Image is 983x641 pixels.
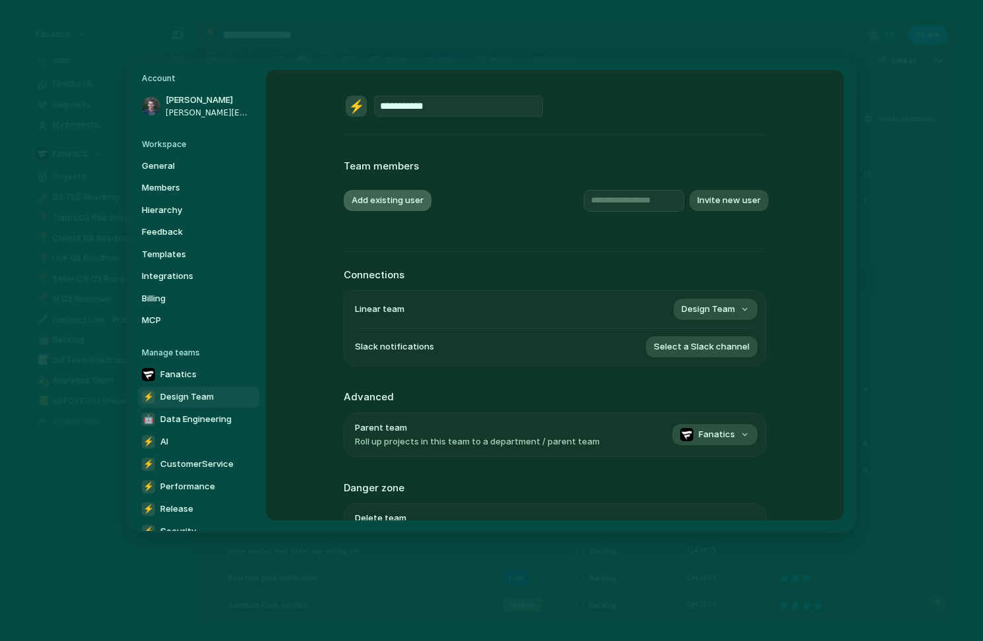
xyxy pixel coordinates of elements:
[142,181,226,195] span: Members
[160,502,193,515] span: Release
[142,346,253,358] h5: Manage teams
[138,288,253,309] a: Billing
[142,270,226,283] span: Integrations
[674,299,757,320] button: Design Team
[138,222,253,243] a: Feedback
[346,96,367,117] div: ⚡
[646,336,757,357] button: Select a Slack channel
[166,94,250,107] span: [PERSON_NAME]
[160,390,214,403] span: Design Team
[138,310,253,331] a: MCP
[142,435,155,448] div: ⚡
[689,190,769,211] button: Invite new user
[138,155,253,176] a: General
[699,428,735,441] span: Fanatics
[138,199,253,220] a: Hierarchy
[142,73,253,84] h5: Account
[138,498,259,519] a: ⚡Release
[344,390,766,405] h2: Advanced
[142,502,155,515] div: ⚡
[138,431,259,452] a: ⚡AI
[142,314,226,327] span: MCP
[142,479,155,493] div: ⚡
[138,243,253,264] a: Templates
[160,479,215,493] span: Performance
[142,457,155,470] div: ⚡
[355,421,600,434] span: Parent team
[672,424,757,445] button: Fanatics
[138,520,259,541] a: ⚡Security
[160,367,197,381] span: Fanatics
[355,512,546,525] span: Delete team
[160,457,234,470] span: CustomerService
[138,386,259,407] a: ⚡Design Team
[138,453,259,474] a: ⚡CustomerService
[682,303,735,316] span: Design Team
[344,267,766,282] h2: Connections
[142,524,155,537] div: ⚡
[142,247,226,260] span: Templates
[160,412,232,425] span: Data Engineering
[715,514,759,535] button: Delete
[723,518,751,532] span: Delete
[344,480,766,495] h2: Danger zone
[138,475,259,497] a: ⚡Performance
[355,435,600,448] span: Roll up projects in this team to a department / parent team
[138,363,259,384] a: Fanatics
[654,340,749,353] span: Select a Slack channel
[138,90,253,123] a: [PERSON_NAME][PERSON_NAME][EMAIL_ADDRESS][DOMAIN_NAME]
[166,106,250,118] span: [PERSON_NAME][EMAIL_ADDRESS][DOMAIN_NAME]
[142,291,226,305] span: Billing
[138,177,253,198] a: Members
[355,340,434,353] span: Slack notifications
[142,159,226,172] span: General
[142,226,226,239] span: Feedback
[138,408,259,429] a: 🤖Data Engineering
[344,94,369,119] button: ⚡
[344,190,431,211] button: Add existing user
[142,412,155,425] div: 🤖
[160,435,168,448] span: AI
[344,159,766,174] h2: Team members
[138,266,253,287] a: Integrations
[355,303,404,316] span: Linear team
[142,390,155,403] div: ⚡
[142,138,253,150] h5: Workspace
[142,203,226,216] span: Hierarchy
[160,524,196,537] span: Security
